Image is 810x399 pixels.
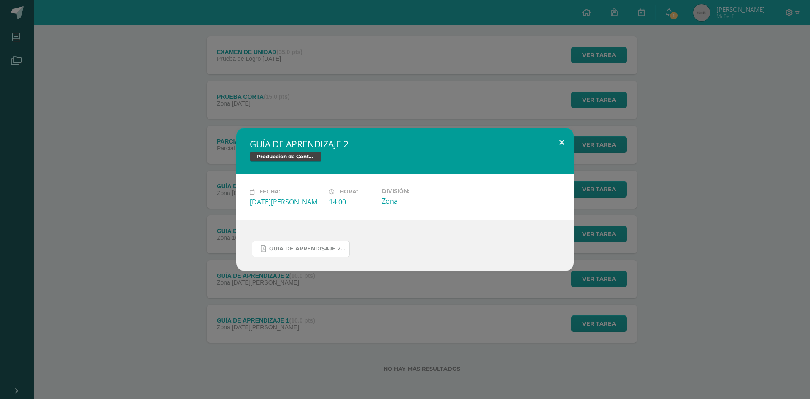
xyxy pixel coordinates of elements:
[382,188,454,194] label: División:
[259,189,280,195] span: Fecha:
[340,189,358,195] span: Hora:
[269,245,345,252] span: Guia de aprendisaje 2 unidad 3.pdf
[550,128,574,157] button: Close (Esc)
[250,197,322,206] div: [DATE][PERSON_NAME]
[250,152,321,162] span: Producción de Contenidos Digitales
[252,241,350,257] a: Guia de aprendisaje 2 unidad 3.pdf
[382,196,454,206] div: Zona
[250,138,560,150] h2: GUÍA DE APRENDIZAJE 2
[329,197,375,206] div: 14:00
